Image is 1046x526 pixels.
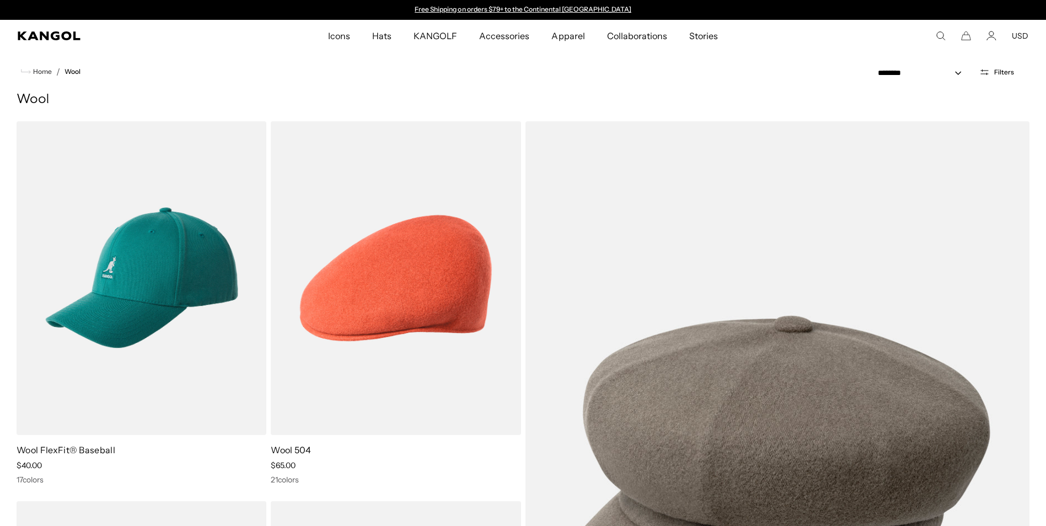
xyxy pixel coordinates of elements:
[468,20,540,52] a: Accessories
[415,5,631,13] a: Free Shipping on orders $79+ to the Continental [GEOGRAPHIC_DATA]
[1012,31,1028,41] button: USD
[17,444,115,455] a: Wool FlexFit® Baseball
[551,20,584,52] span: Apparel
[17,121,266,435] img: Wool FlexFit® Baseball
[986,31,996,41] a: Account
[689,20,718,52] span: Stories
[678,20,729,52] a: Stories
[17,475,266,485] div: 17 colors
[372,20,391,52] span: Hats
[271,475,521,485] div: 21 colors
[65,68,81,76] a: Wool
[52,65,60,78] li: /
[17,92,1029,108] h1: Wool
[271,444,312,455] a: Wool 504
[936,31,946,41] summary: Search here
[271,460,296,470] span: $65.00
[994,68,1014,76] span: Filters
[410,6,637,14] div: Announcement
[540,20,596,52] a: Apparel
[607,20,667,52] span: Collaborations
[18,31,217,40] a: Kangol
[328,20,350,52] span: Icons
[414,20,457,52] span: KANGOLF
[479,20,529,52] span: Accessories
[410,6,637,14] div: 1 of 2
[361,20,403,52] a: Hats
[21,67,52,77] a: Home
[961,31,971,41] button: Cart
[271,121,521,435] img: Wool 504
[403,20,468,52] a: KANGOLF
[410,6,637,14] slideshow-component: Announcement bar
[596,20,678,52] a: Collaborations
[317,20,361,52] a: Icons
[17,460,42,470] span: $40.00
[873,67,973,79] select: Sort by: Featured
[31,68,52,76] span: Home
[973,67,1021,77] button: Open filters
